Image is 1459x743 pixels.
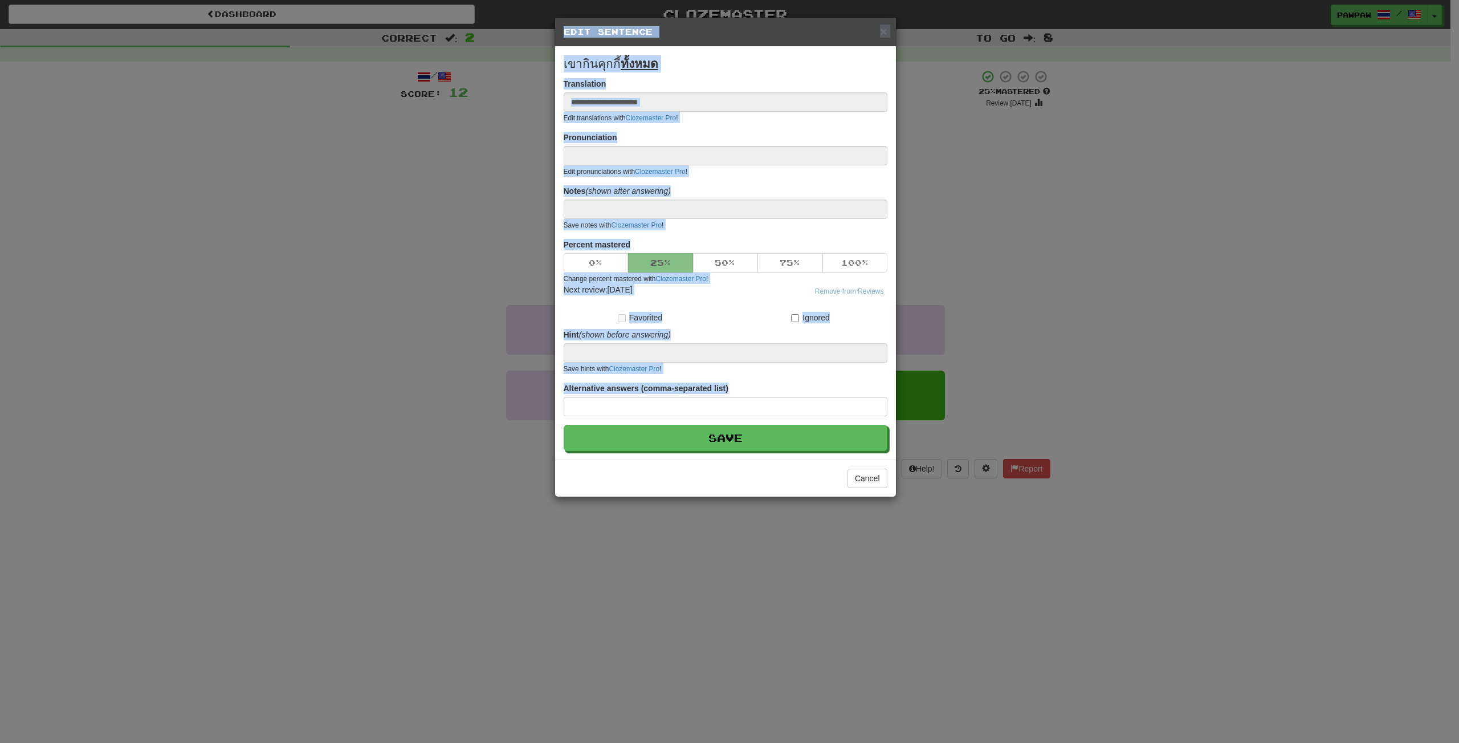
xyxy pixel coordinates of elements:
[618,314,626,322] input: Favorited
[635,168,686,176] a: Clozemaster Pro
[564,253,629,273] button: 0%
[791,314,799,322] input: Ignored
[564,185,671,197] label: Notes
[693,253,758,273] button: 50%
[822,253,887,273] button: 100%
[564,329,671,340] label: Hint
[564,275,708,283] small: Change percent mastered with !
[812,285,887,298] button: Remove from Reviews
[564,114,678,122] small: Edit translations with !
[564,168,687,176] small: Edit pronunciations with !
[564,221,664,229] small: Save notes with !
[585,186,670,196] em: (shown after answering)
[609,365,659,373] a: Clozemaster Pro
[847,469,887,488] button: Cancel
[564,365,662,373] small: Save hints with !
[791,312,829,323] label: Ignored
[757,253,822,273] button: 75%
[564,78,606,90] label: Translation
[564,132,617,143] label: Pronunciation
[628,253,693,273] button: 25%
[564,383,728,394] label: Alternative answers (comma-separated list)
[880,25,887,37] button: Close
[564,239,631,250] label: Percent mastered
[611,221,662,229] a: Clozemaster Pro
[564,55,887,72] p: เขากินคุกกี้
[579,330,671,339] em: (shown before answering)
[880,25,887,38] span: ×
[564,284,633,298] div: Next review: [DATE]
[564,253,887,273] div: Percent mastered
[621,57,658,70] u: ทั้งหมด
[618,312,662,323] label: Favorited
[655,275,706,283] a: Clozemaster Pro
[564,26,887,38] h5: Edit Sentence
[626,114,676,122] a: Clozemaster Pro
[564,425,887,451] button: Save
